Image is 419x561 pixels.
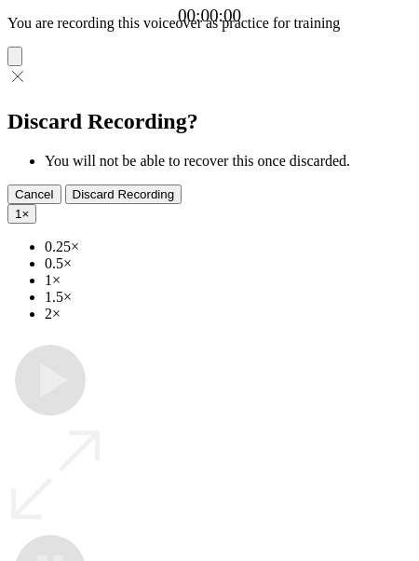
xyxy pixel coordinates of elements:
span: 1 [15,207,21,221]
li: 0.25× [45,239,412,255]
button: Discard Recording [65,185,182,204]
li: You will not be able to recover this once discarded. [45,153,412,170]
li: 1.5× [45,289,412,306]
a: 00:00:00 [178,6,241,26]
li: 0.5× [45,255,412,272]
p: You are recording this voiceover as practice for training [7,15,412,32]
li: 1× [45,272,412,289]
h2: Discard Recording? [7,109,412,134]
button: 1× [7,204,36,224]
button: Cancel [7,185,61,204]
li: 2× [45,306,412,322]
